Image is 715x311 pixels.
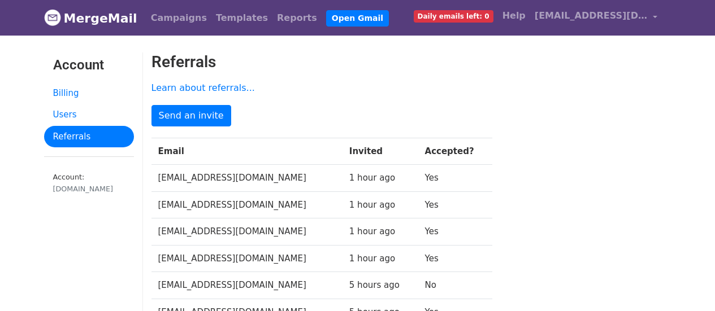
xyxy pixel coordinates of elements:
td: [EMAIL_ADDRESS][DOMAIN_NAME] [151,165,343,192]
span: Daily emails left: 0 [414,10,493,23]
h2: Referrals [151,52,671,72]
div: [DOMAIN_NAME] [53,183,125,194]
a: [EMAIL_ADDRESS][DOMAIN_NAME] [530,5,662,31]
a: Billing [44,82,134,104]
td: [EMAIL_ADDRESS][DOMAIN_NAME] [151,272,343,299]
img: MergeMail logo [44,9,61,26]
span: [EMAIL_ADDRESS][DOMAIN_NAME] [535,9,648,23]
a: Daily emails left: 0 [409,5,498,27]
td: Yes [418,218,492,246]
a: Templates [211,7,272,29]
td: [EMAIL_ADDRESS][DOMAIN_NAME] [151,191,343,218]
h3: Account [53,57,125,73]
td: Yes [418,165,492,192]
a: Open Gmail [326,10,389,27]
td: No [418,272,492,299]
th: Accepted? [418,138,492,165]
td: [EMAIL_ADDRESS][DOMAIN_NAME] [151,218,343,246]
a: MergeMail [44,6,137,30]
td: Yes [418,245,492,272]
td: [EMAIL_ADDRESS][DOMAIN_NAME] [151,245,343,272]
th: Email [151,138,343,165]
a: Users [44,104,134,126]
a: Learn about referrals... [151,82,255,93]
td: 1 hour ago [343,191,418,218]
a: Help [498,5,530,27]
a: Send an invite [151,105,231,126]
td: Yes [418,191,492,218]
td: 1 hour ago [343,218,418,246]
a: Campaigns [146,7,211,29]
th: Invited [343,138,418,165]
a: Reports [272,7,322,29]
td: 5 hours ago [343,272,418,299]
td: 1 hour ago [343,165,418,192]
td: 1 hour ago [343,245,418,272]
a: Referrals [44,126,134,148]
small: Account: [53,173,125,194]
